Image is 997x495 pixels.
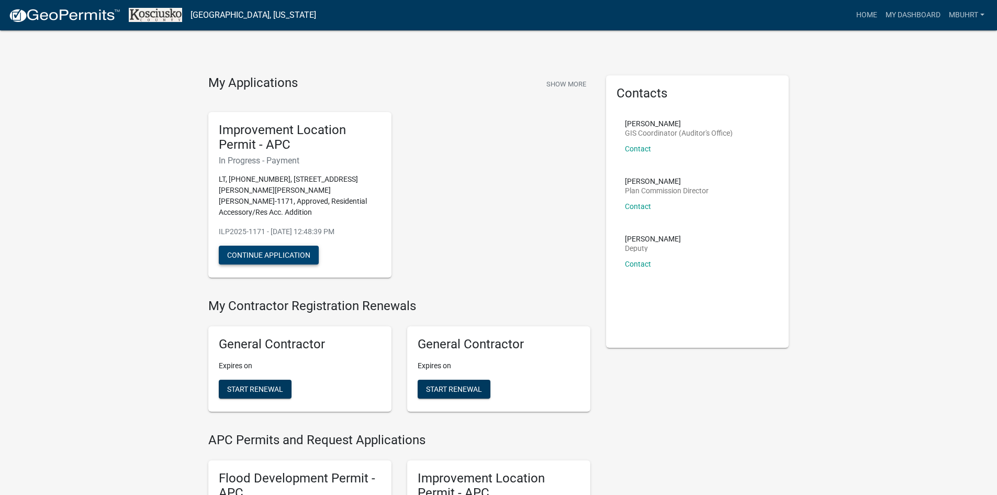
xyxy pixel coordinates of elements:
p: [PERSON_NAME] [625,178,709,185]
h4: My Contractor Registration Renewals [208,299,590,314]
p: [PERSON_NAME] [625,235,681,243]
h5: General Contractor [418,337,580,352]
img: Kosciusko County, Indiana [129,8,182,22]
p: Plan Commission Director [625,187,709,194]
button: Start Renewal [219,380,292,399]
wm-registration-list-section: My Contractor Registration Renewals [208,299,590,420]
p: [PERSON_NAME] [625,120,733,127]
p: ILP2025-1171 - [DATE] 12:48:39 PM [219,226,381,237]
a: Home [852,5,881,25]
a: MBUHRT [945,5,989,25]
h5: Improvement Location Permit - APC [219,123,381,153]
button: Continue Application [219,246,319,265]
span: Start Renewal [426,384,482,393]
p: Deputy [625,245,681,252]
button: Show More [542,75,590,93]
p: Expires on [219,360,381,371]
a: [GEOGRAPHIC_DATA], [US_STATE] [191,6,316,24]
span: Start Renewal [227,384,283,393]
button: Start Renewal [418,380,490,399]
p: Expires on [418,360,580,371]
h4: My Applications [208,75,298,91]
h6: In Progress - Payment [219,156,381,166]
a: My Dashboard [881,5,945,25]
h5: Contacts [617,86,779,101]
a: Contact [625,202,651,211]
h5: General Contractor [219,337,381,352]
a: Contact [625,260,651,268]
h4: APC Permits and Request Applications [208,433,590,448]
p: LT, [PHONE_NUMBER], [STREET_ADDRESS][PERSON_NAME][PERSON_NAME][PERSON_NAME]-1171, Approved, Resid... [219,174,381,218]
p: GIS Coordinator (Auditor's Office) [625,129,733,137]
a: Contact [625,145,651,153]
